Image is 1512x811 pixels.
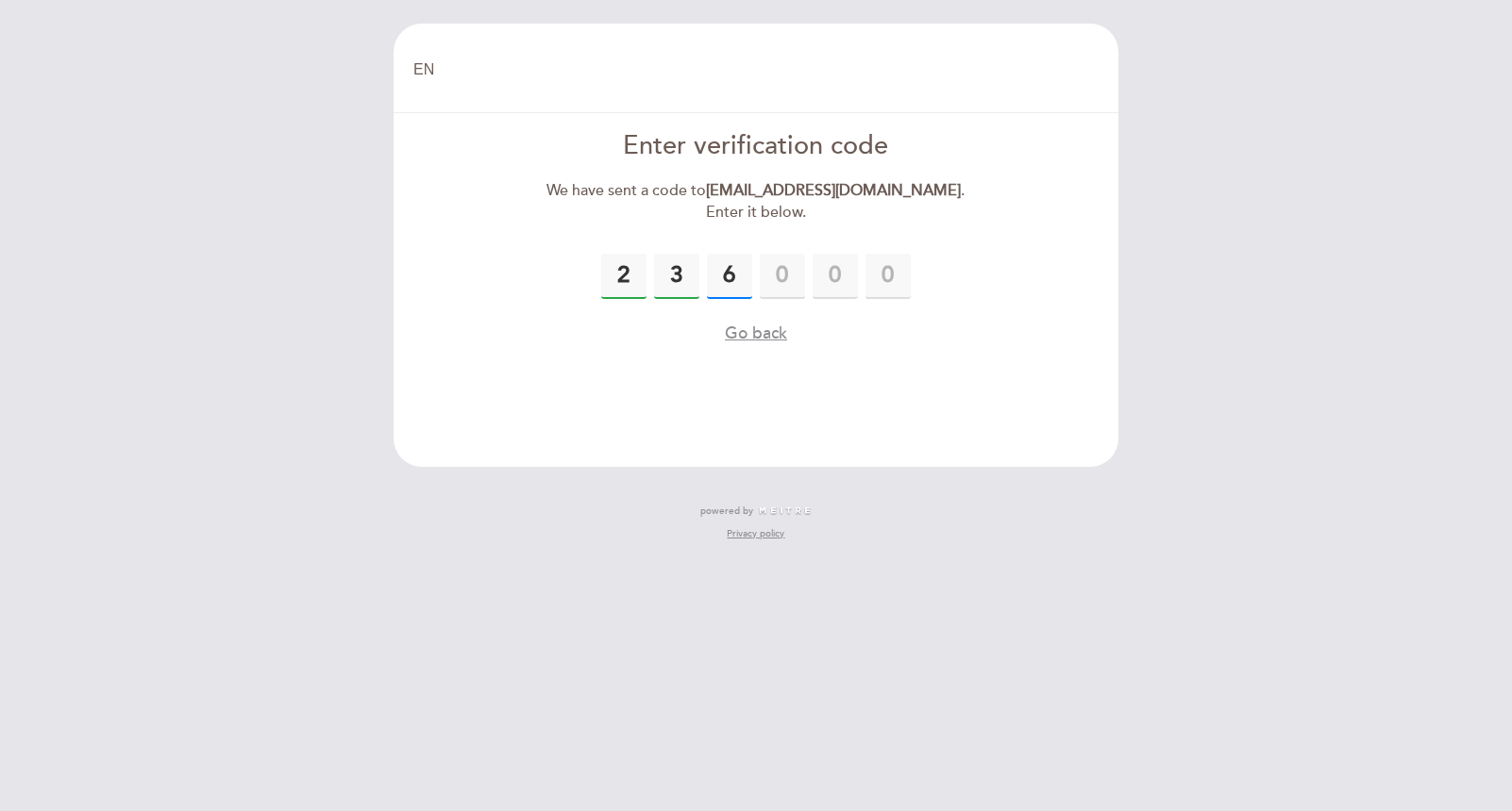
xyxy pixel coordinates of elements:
[727,527,784,540] a: Privacy policy
[725,322,787,345] button: Go back
[654,254,699,299] input: 0
[700,505,753,518] span: powered by
[865,254,911,299] input: 0
[758,506,812,516] img: MEITRE
[700,505,812,518] a: powered by
[707,254,752,299] input: 0
[601,254,647,299] input: 0
[540,128,973,165] div: Enter verification code
[760,254,805,299] input: 0
[813,254,858,299] input: 0
[706,181,961,200] strong: [EMAIL_ADDRESS][DOMAIN_NAME]
[540,180,973,223] div: We have sent a code to . Enter it below.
